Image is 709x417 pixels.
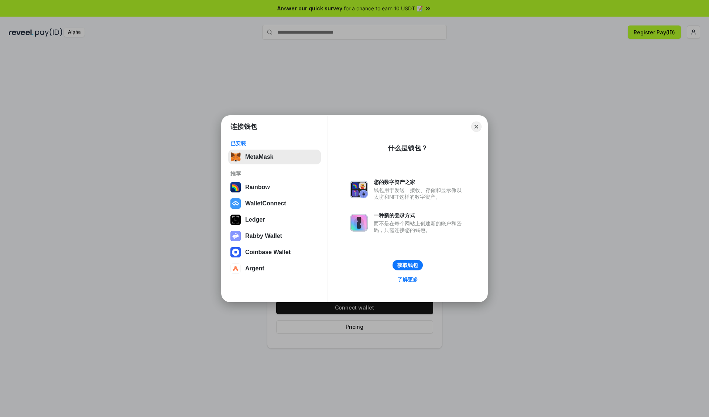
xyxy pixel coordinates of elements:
[228,196,321,211] button: WalletConnect
[350,181,368,198] img: svg+xml,%3Csvg%20xmlns%3D%22http%3A%2F%2Fwww.w3.org%2F2000%2Fsvg%22%20fill%3D%22none%22%20viewBox...
[230,231,241,241] img: svg+xml,%3Csvg%20xmlns%3D%22http%3A%2F%2Fwww.w3.org%2F2000%2Fsvg%22%20fill%3D%22none%22%20viewBox...
[245,184,270,191] div: Rainbow
[245,216,265,223] div: Ledger
[230,263,241,274] img: svg+xml,%3Csvg%20width%3D%2228%22%20height%3D%2228%22%20viewBox%3D%220%200%2028%2028%22%20fill%3D...
[374,179,465,185] div: 您的数字资产之家
[230,140,319,147] div: 已安装
[245,233,282,239] div: Rabby Wallet
[245,200,286,207] div: WalletConnect
[245,249,291,256] div: Coinbase Wallet
[471,122,482,132] button: Close
[374,212,465,219] div: 一种新的登录方式
[230,122,257,131] h1: 连接钱包
[245,265,264,272] div: Argent
[230,247,241,257] img: svg+xml,%3Csvg%20width%3D%2228%22%20height%3D%2228%22%20viewBox%3D%220%200%2028%2028%22%20fill%3D...
[374,187,465,200] div: 钱包用于发送、接收、存储和显示像以太坊和NFT这样的数字资产。
[228,180,321,195] button: Rainbow
[228,212,321,227] button: Ledger
[245,154,273,160] div: MetaMask
[228,150,321,164] button: MetaMask
[228,229,321,243] button: Rabby Wallet
[374,220,465,233] div: 而不是在每个网站上创建新的账户和密码，只需连接您的钱包。
[397,276,418,283] div: 了解更多
[230,170,319,177] div: 推荐
[230,182,241,192] img: svg+xml,%3Csvg%20width%3D%22120%22%20height%3D%22120%22%20viewBox%3D%220%200%20120%20120%22%20fil...
[228,245,321,260] button: Coinbase Wallet
[388,144,428,153] div: 什么是钱包？
[230,198,241,209] img: svg+xml,%3Csvg%20width%3D%2228%22%20height%3D%2228%22%20viewBox%3D%220%200%2028%2028%22%20fill%3D...
[393,260,423,270] button: 获取钱包
[393,275,422,284] a: 了解更多
[230,152,241,162] img: svg+xml,%3Csvg%20fill%3D%22none%22%20height%3D%2233%22%20viewBox%3D%220%200%2035%2033%22%20width%...
[228,261,321,276] button: Argent
[350,214,368,232] img: svg+xml,%3Csvg%20xmlns%3D%22http%3A%2F%2Fwww.w3.org%2F2000%2Fsvg%22%20fill%3D%22none%22%20viewBox...
[397,262,418,269] div: 获取钱包
[230,215,241,225] img: svg+xml,%3Csvg%20xmlns%3D%22http%3A%2F%2Fwww.w3.org%2F2000%2Fsvg%22%20width%3D%2228%22%20height%3...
